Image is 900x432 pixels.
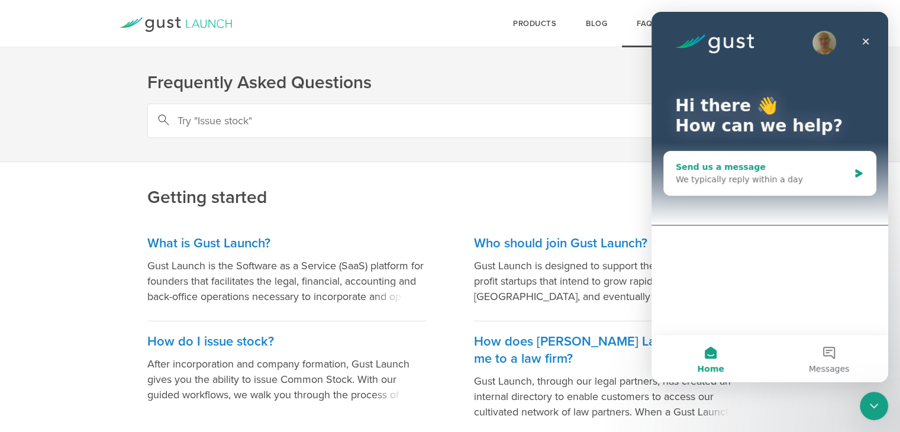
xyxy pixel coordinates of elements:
h3: How does [PERSON_NAME] Launch introduce me to a law firm? [474,333,753,367]
p: Gust Launch is designed to support the operations of for-profit startups that intend to grow rapi... [474,258,753,304]
h2: Getting started [147,106,753,209]
p: Gust Launch is the Software as a Service (SaaS) platform for founders that facilitates the legal,... [147,258,427,304]
iframe: Intercom live chat [651,12,888,382]
h3: Who should join Gust Launch? [474,235,753,252]
p: After incorporation and company formation, Gust Launch gives you the ability to issue Common Stoc... [147,356,427,402]
a: What is Gust Launch? Gust Launch is the Software as a Service (SaaS) platform for founders that f... [147,223,427,321]
input: Try "Issue stock" [147,104,753,138]
p: Gust Launch, through our legal partners, has created an internal directory to enable customers to... [474,373,753,420]
iframe: Intercom live chat [860,392,888,420]
h3: What is Gust Launch? [147,235,427,252]
a: Who should join Gust Launch? Gust Launch is designed to support the operations of for-profit star... [474,223,753,321]
h1: Frequently Asked Questions [147,71,753,95]
h3: How do I issue stock? [147,333,427,350]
